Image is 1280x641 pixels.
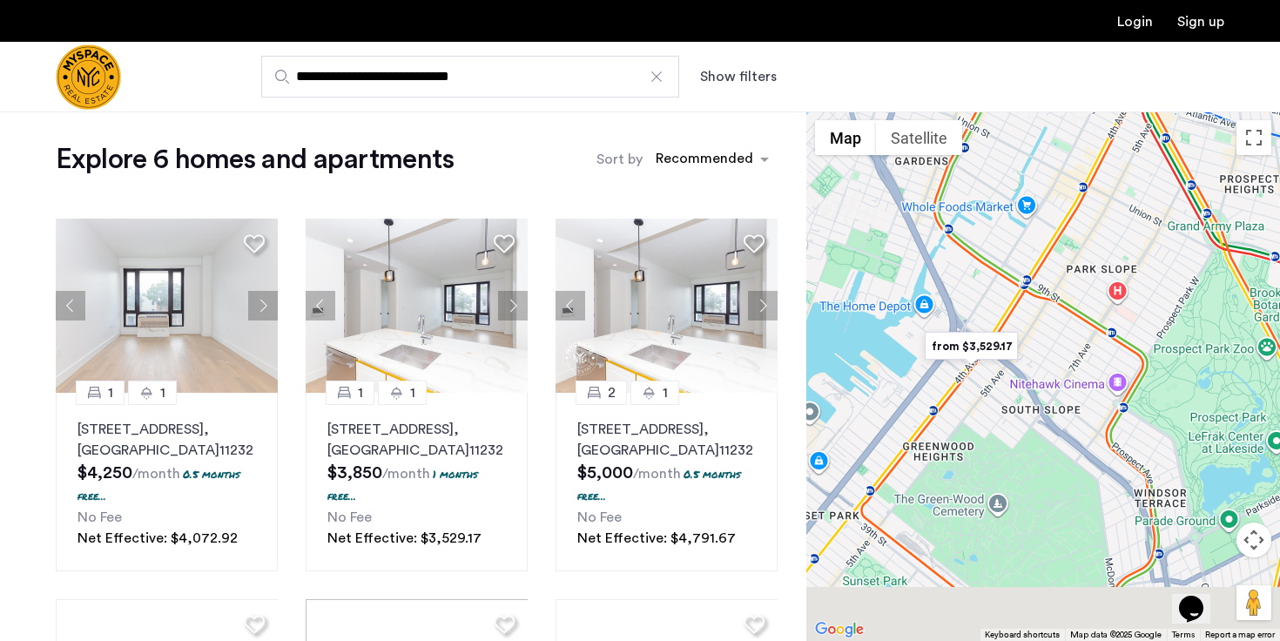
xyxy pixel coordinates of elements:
[577,464,633,482] span: $5,000
[556,393,778,571] a: 21[STREET_ADDRESS], [GEOGRAPHIC_DATA]112320.5 months free...No FeeNet Effective: $4,791.67
[700,66,777,87] button: Show or hide filters
[56,393,278,571] a: 11[STREET_ADDRESS], [GEOGRAPHIC_DATA]112320.5 months free...No FeeNet Effective: $4,072.92
[1236,523,1271,557] button: Map camera controls
[410,382,415,403] span: 1
[1236,585,1271,620] button: Drag Pegman onto the map to open Street View
[556,219,778,393] img: 1997_638455325086925166.png
[985,629,1060,641] button: Keyboard shortcuts
[748,291,778,320] button: Next apartment
[327,464,382,482] span: $3,850
[56,44,121,110] img: logo
[306,393,528,571] a: 11[STREET_ADDRESS], [GEOGRAPHIC_DATA]112321 months free...No FeeNet Effective: $3,529.17
[633,467,681,481] sub: /month
[160,382,165,403] span: 1
[77,531,238,545] span: Net Effective: $4,072.92
[498,291,528,320] button: Next apartment
[1070,631,1162,639] span: Map data ©2025 Google
[577,531,736,545] span: Net Effective: $4,791.67
[56,44,121,110] a: Cazamio Logo
[306,291,335,320] button: Previous apartment
[596,149,643,170] label: Sort by
[248,291,278,320] button: Next apartment
[77,464,132,482] span: $4,250
[56,219,279,393] img: 1990_638120020946767236.jpeg
[918,327,1025,366] div: from $3,529.17
[647,144,778,175] ng-select: sort-apartment
[56,291,85,320] button: Previous apartment
[1205,629,1275,641] a: Report a map error
[382,467,430,481] sub: /month
[327,419,506,461] p: [STREET_ADDRESS] 11232
[306,219,529,393] img: 1990_638120020950929278.jpeg
[327,531,482,545] span: Net Effective: $3,529.17
[577,419,756,461] p: [STREET_ADDRESS] 11232
[108,382,113,403] span: 1
[1236,120,1271,155] button: Toggle fullscreen view
[1117,15,1153,29] a: Login
[653,148,753,173] div: Recommended
[1172,629,1195,641] a: Terms (opens in new tab)
[56,142,454,177] h1: Explore 6 homes and apartments
[77,510,122,524] span: No Fee
[556,291,585,320] button: Previous apartment
[327,510,372,524] span: No Fee
[876,120,962,155] button: Show satellite imagery
[1172,571,1228,624] iframe: chat widget
[358,382,363,403] span: 1
[577,510,622,524] span: No Fee
[608,382,616,403] span: 2
[815,120,876,155] button: Show street map
[663,382,668,403] span: 1
[77,419,256,461] p: [STREET_ADDRESS] 11232
[1177,15,1224,29] a: Registration
[132,467,180,481] sub: /month
[811,618,868,641] img: Google
[261,56,679,98] input: Apartment Search
[811,618,868,641] a: Open this area in Google Maps (opens a new window)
